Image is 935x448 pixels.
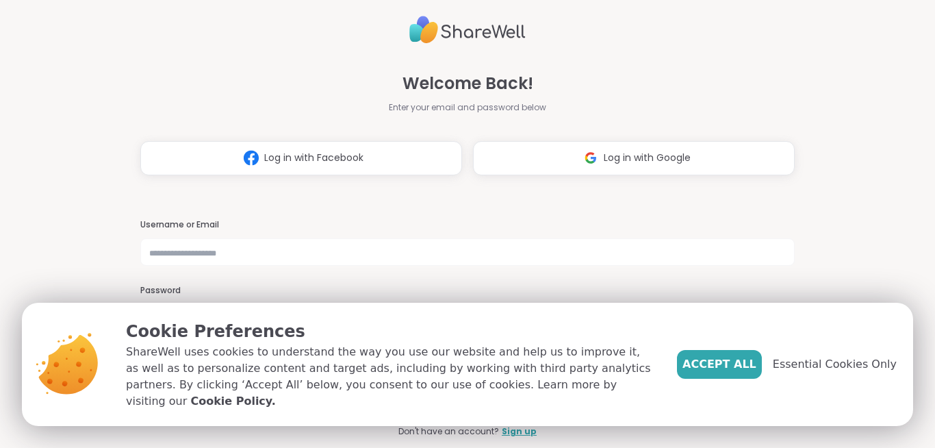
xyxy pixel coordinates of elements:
span: Welcome Back! [402,71,533,96]
h3: Username or Email [140,219,795,231]
span: Accept All [682,356,756,373]
span: Essential Cookies Only [773,356,897,373]
span: Log in with Google [604,151,691,165]
span: Enter your email and password below [389,101,546,114]
button: Accept All [677,350,762,379]
span: Don't have an account? [398,425,499,438]
h3: Password [140,285,795,297]
p: Cookie Preferences [126,319,655,344]
a: Cookie Policy. [190,393,275,410]
p: ShareWell uses cookies to understand the way you use our website and help us to improve it, as we... [126,344,655,410]
img: ShareWell Logomark [238,145,264,171]
button: Log in with Facebook [140,141,462,175]
span: Log in with Facebook [264,151,363,165]
button: Log in with Google [473,141,795,175]
img: ShareWell Logo [409,10,526,49]
img: ShareWell Logomark [578,145,604,171]
a: Sign up [502,425,537,438]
